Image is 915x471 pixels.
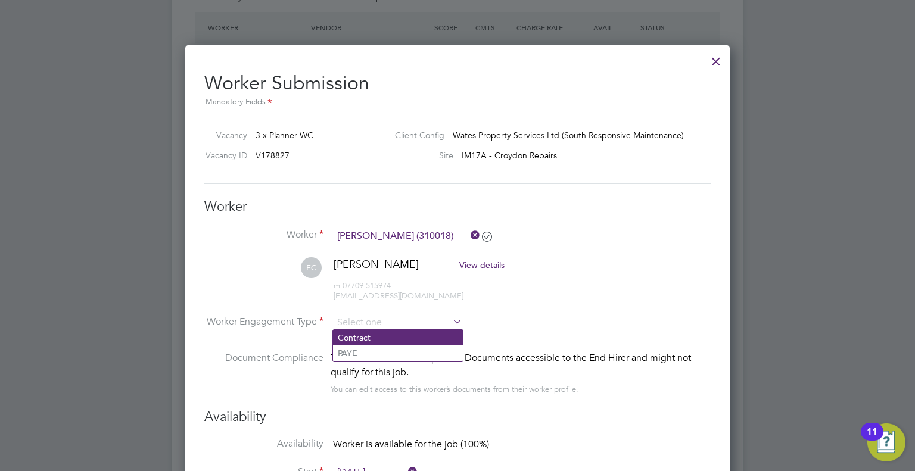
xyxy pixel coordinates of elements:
[204,62,711,109] h2: Worker Submission
[204,438,323,450] label: Availability
[204,198,711,216] h3: Worker
[204,96,711,109] div: Mandatory Fields
[333,438,489,450] span: Worker is available for the job (100%)
[333,227,480,245] input: Search for...
[301,257,322,278] span: EC
[333,330,463,345] li: Contract
[459,260,505,270] span: View details
[385,130,444,141] label: Client Config
[334,257,419,271] span: [PERSON_NAME]
[453,130,684,141] span: Wates Property Services Ltd (South Responsive Maintenance)
[204,229,323,241] label: Worker
[204,408,711,426] h3: Availability
[867,432,877,447] div: 11
[334,280,343,291] span: m:
[256,130,313,141] span: 3 x Planner WC
[334,280,391,291] span: 07709 515974
[867,423,905,461] button: Open Resource Center, 11 new notifications
[385,150,453,161] label: Site
[334,291,463,301] span: [EMAIL_ADDRESS][DOMAIN_NAME]
[200,130,247,141] label: Vacancy
[462,150,557,161] span: IM17A - Croydon Repairs
[333,314,462,332] input: Select one
[256,150,290,161] span: V178827
[331,351,711,379] div: This worker has no Compliance Documents accessible to the End Hirer and might not qualify for thi...
[333,345,463,361] li: PAYE
[204,316,323,328] label: Worker Engagement Type
[200,150,247,161] label: Vacancy ID
[331,382,578,397] div: You can edit access to this worker’s documents from their worker profile.
[204,351,323,394] label: Document Compliance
